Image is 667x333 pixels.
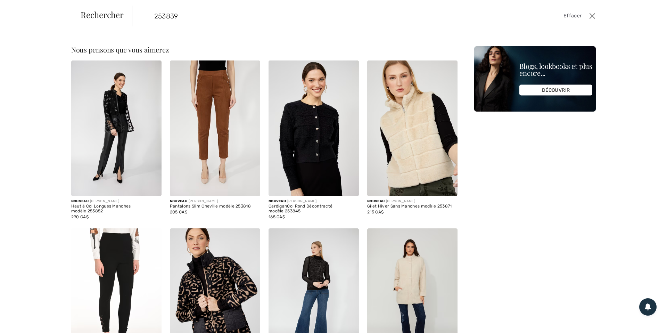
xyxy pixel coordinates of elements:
div: [PERSON_NAME] [269,199,359,204]
img: Blogs, lookbooks et plus encore... [474,46,596,112]
span: Nouveau [367,199,385,203]
div: DÉCOUVRIR [519,85,592,96]
span: Nous pensons que vous aimerez [71,45,169,54]
span: Nouveau [170,199,187,203]
img: Pantalons Slim Cheville modèle 253818. Camel [170,60,260,196]
div: [PERSON_NAME] [170,199,260,204]
div: Blogs, lookbooks et plus encore... [519,63,592,76]
img: Gilet Hiver Sans Manches modèle 253871. Champagne [367,60,458,196]
div: [PERSON_NAME] [367,199,458,204]
span: 205 CA$ [170,210,187,214]
img: CardiganCol Rond Décontracté modèle 253845. Black [269,60,359,196]
div: Haut à Col Longues Manches modèle 253852 [71,204,162,214]
span: Rechercher [81,10,124,19]
span: Nouveau [269,199,286,203]
span: Effacer [563,12,582,20]
button: Ferme [587,10,598,22]
span: 290 CA$ [71,214,89,219]
input: TAPER POUR RECHERCHER [149,6,478,26]
span: 215 CA$ [367,210,384,214]
span: Chat [16,5,31,11]
span: Nouveau [71,199,89,203]
div: Gilet Hiver Sans Manches modèle 253871 [367,204,458,209]
span: 165 CA$ [269,214,285,219]
div: Pantalons Slim Cheville modèle 253818 [170,204,260,209]
img: Haut à Col Longues Manches modèle 253852. Black [71,60,162,196]
div: CardiganCol Rond Décontracté modèle 253845 [269,204,359,214]
div: [PERSON_NAME] [71,199,162,204]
